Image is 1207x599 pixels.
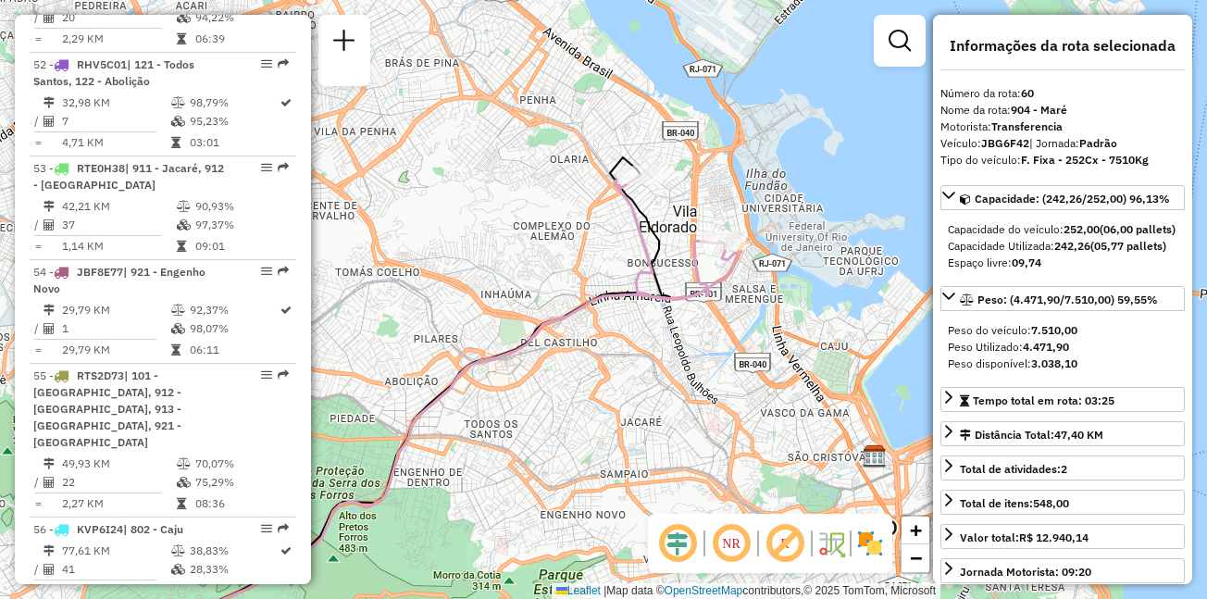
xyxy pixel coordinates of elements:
td: / [33,319,43,338]
td: 70,07% [194,455,288,473]
span: | 121 - Todos Santos, 122 - Abolição [33,57,194,88]
img: Exibir/Ocultar setores [855,529,885,558]
em: Rota exportada [278,58,289,69]
td: 1 [61,319,170,338]
a: Zoom in [902,517,929,544]
div: Nome da rota: [940,102,1185,119]
i: Tempo total em rota [171,137,180,148]
a: Peso: (4.471,90/7.510,00) 59,55% [940,286,1185,311]
i: Total de Atividades [44,12,55,23]
td: 20 [61,8,176,27]
span: Peso do veículo: [948,323,1077,337]
a: Total de atividades:2 [940,455,1185,480]
i: % de utilização da cubagem [171,323,185,334]
span: Exibir rótulo [763,521,807,566]
span: 54 - [33,265,205,295]
i: Distância Total [44,201,55,212]
img: Fluxo de ruas [816,529,846,558]
span: − [910,546,922,569]
td: 37 [61,216,176,234]
div: Valor total: [960,530,1089,546]
a: Total de itens:548,00 [940,490,1185,515]
i: % de utilização da cubagem [171,116,185,127]
strong: 09,74 [1012,256,1041,269]
td: 29,79 KM [61,301,170,319]
i: % de utilização do peso [177,201,191,212]
div: Motorista: [940,119,1185,135]
a: Leaflet [556,584,601,597]
strong: 548,00 [1033,496,1069,510]
strong: R$ 12.940,14 [1019,530,1089,544]
i: Total de Atividades [44,219,55,231]
span: | [603,584,606,597]
em: Opções [261,162,272,173]
strong: 252,00 [1064,222,1100,236]
i: Distância Total [44,97,55,108]
td: 90,93% [194,197,288,216]
i: % de utilização do peso [171,305,185,316]
div: Distância Total: [960,427,1103,443]
span: KVP6I24 [77,522,123,536]
a: Exibir filtros [881,22,918,59]
td: 75,29% [194,473,288,492]
span: 52 - [33,57,194,88]
td: 2,29 KM [61,30,176,48]
a: Jornada Motorista: 09:20 [940,558,1185,583]
td: / [33,216,43,234]
div: Peso: (4.471,90/7.510,00) 59,55% [940,315,1185,380]
i: Distância Total [44,458,55,469]
a: Tempo total em rota: 03:25 [940,387,1185,412]
td: / [33,112,43,131]
a: Zoom out [902,544,929,572]
i: Tempo total em rota [177,241,186,252]
div: Peso Utilizado: [948,339,1177,356]
td: 95,23% [189,112,279,131]
i: Total de Atividades [44,564,55,575]
td: 49,93 KM [61,455,176,473]
i: Distância Total [44,305,55,316]
td: = [33,237,43,256]
td: 06:39 [194,30,288,48]
a: Distância Total:47,40 KM [940,421,1185,446]
strong: (05,77 pallets) [1090,239,1166,253]
img: CDD São Cristovão [863,444,887,468]
span: Ocultar NR [709,521,753,566]
td: 32,98 KM [61,94,170,112]
i: % de utilização da cubagem [177,477,191,488]
div: Capacidade do veículo: [948,221,1177,238]
span: RTE0H38 [77,161,125,175]
div: Peso disponível: [948,356,1177,372]
span: | 101 - [GEOGRAPHIC_DATA], 912 - [GEOGRAPHIC_DATA], 913 - [GEOGRAPHIC_DATA], 921 - [GEOGRAPHIC_DATA] [33,368,181,449]
strong: 4.471,90 [1023,340,1069,354]
span: | 802 - Caju [123,522,183,536]
td: 2,27 KM [61,494,176,513]
strong: 3.038,10 [1031,356,1077,370]
strong: Padrão [1079,136,1117,150]
td: 09:01 [194,237,288,256]
strong: (06,00 pallets) [1100,222,1176,236]
a: Valor total:R$ 12.940,14 [940,524,1185,549]
span: | Jornada: [1029,136,1117,150]
i: Tempo total em rota [171,344,180,356]
strong: 7.510,00 [1031,323,1077,337]
div: Jornada Motorista: 09:20 [960,564,1091,580]
em: Rota exportada [278,523,289,534]
span: RHV5C01 [77,57,127,71]
td: 98,79% [189,94,279,112]
h4: Informações da rota selecionada [940,37,1185,55]
td: 03:01 [189,133,279,152]
td: 7 [61,112,170,131]
span: Peso: (4.471,90/7.510,00) 59,55% [977,293,1158,306]
em: Opções [261,369,272,381]
i: Total de Atividades [44,116,55,127]
span: Total de atividades: [960,462,1067,476]
i: % de utilização da cubagem [177,219,191,231]
td: 4,71 KM [61,133,170,152]
div: Capacidade: (242,26/252,00) 96,13% [940,214,1185,279]
div: Número da rota: [940,85,1185,102]
strong: 242,26 [1054,239,1090,253]
span: Capacidade: (242,26/252,00) 96,13% [975,192,1170,206]
td: = [33,30,43,48]
td: = [33,494,43,513]
i: % de utilização da cubagem [177,12,191,23]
